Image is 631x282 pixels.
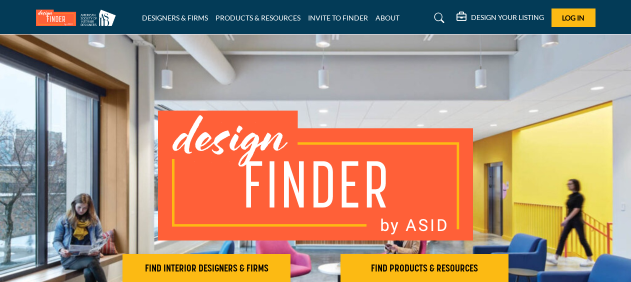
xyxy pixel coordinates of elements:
img: Site Logo [36,9,121,26]
img: image [158,110,473,240]
h2: FIND INTERIOR DESIGNERS & FIRMS [125,263,287,275]
button: Log In [551,8,595,27]
span: Log In [562,13,584,22]
a: Search [424,10,451,26]
h5: DESIGN YOUR LISTING [471,13,544,22]
h2: FIND PRODUCTS & RESOURCES [343,263,505,275]
a: ABOUT [375,13,399,22]
a: DESIGNERS & FIRMS [142,13,208,22]
a: PRODUCTS & RESOURCES [215,13,300,22]
a: INVITE TO FINDER [308,13,368,22]
div: DESIGN YOUR LISTING [456,12,544,24]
